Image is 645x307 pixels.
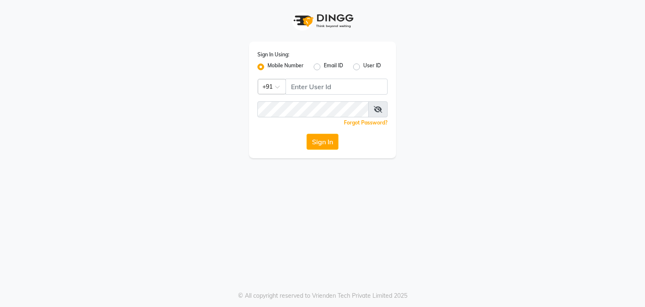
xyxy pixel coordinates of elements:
[324,62,343,72] label: Email ID
[344,119,388,126] a: Forgot Password?
[286,79,388,95] input: Username
[257,51,289,58] label: Sign In Using:
[267,62,304,72] label: Mobile Number
[307,134,338,150] button: Sign In
[257,101,369,117] input: Username
[363,62,381,72] label: User ID
[289,8,356,33] img: logo1.svg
